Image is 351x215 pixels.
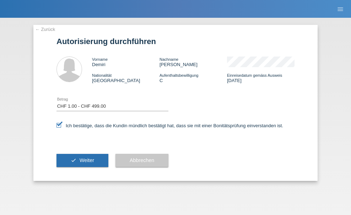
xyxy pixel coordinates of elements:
span: Vorname [92,57,108,61]
div: [DATE] [227,72,295,83]
div: C [160,72,227,83]
span: Nationalität [92,73,112,77]
div: Demiri [92,57,160,67]
span: Nachname [160,57,178,61]
div: [PERSON_NAME] [160,57,227,67]
i: menu [337,6,344,13]
button: check Weiter [56,154,108,167]
div: [GEOGRAPHIC_DATA] [92,72,160,83]
label: Ich bestätige, dass die Kundin mündlich bestätigt hat, dass sie mit einer Bonitätsprüfung einvers... [56,123,283,128]
i: check [71,157,76,163]
span: Abbrechen [130,157,154,163]
h1: Autorisierung durchführen [56,37,295,46]
button: Abbrechen [115,154,168,167]
span: Einreisedatum gemäss Ausweis [227,73,282,77]
a: menu [333,7,347,11]
a: ← Zurück [35,27,55,32]
span: Aufenthaltsbewilligung [160,73,198,77]
span: Weiter [80,157,94,163]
